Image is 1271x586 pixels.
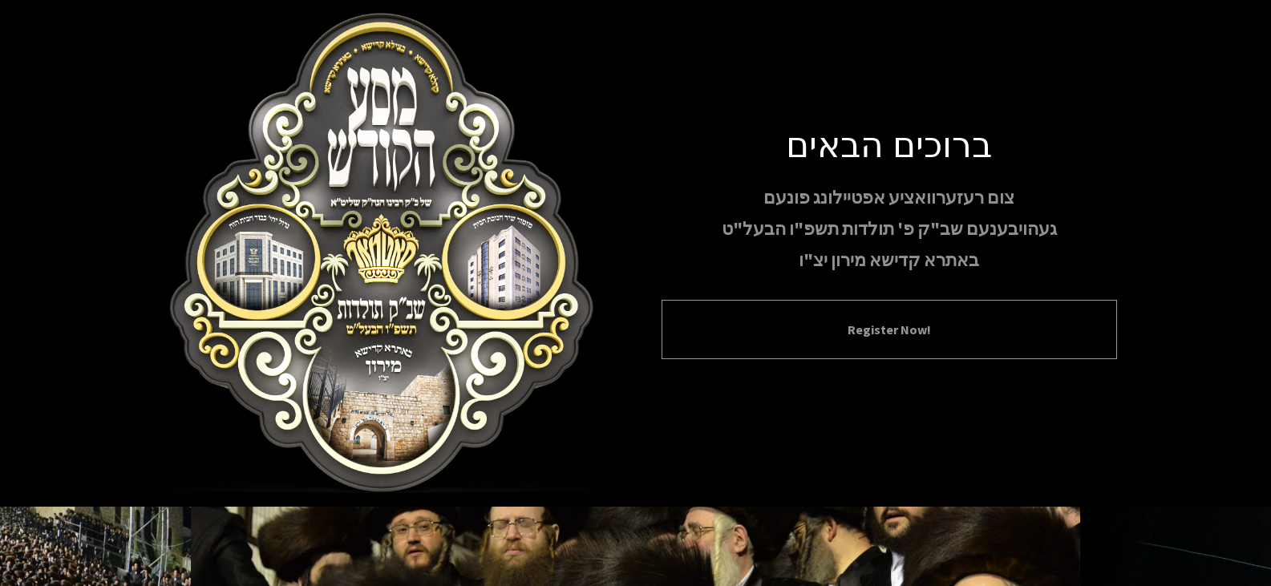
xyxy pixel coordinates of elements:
[682,320,1097,339] button: Register Now!
[662,246,1117,274] p: באתרא קדישא מירון יצ"ו
[155,13,610,494] img: Meron Toldos Logo
[662,122,1117,164] h1: ברוכים הבאים
[662,215,1117,243] p: געהויבענעם שב"ק פ' תולדות תשפ"ו הבעל"ט
[662,184,1117,212] p: צום רעזערוואציע אפטיילונג פונעם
